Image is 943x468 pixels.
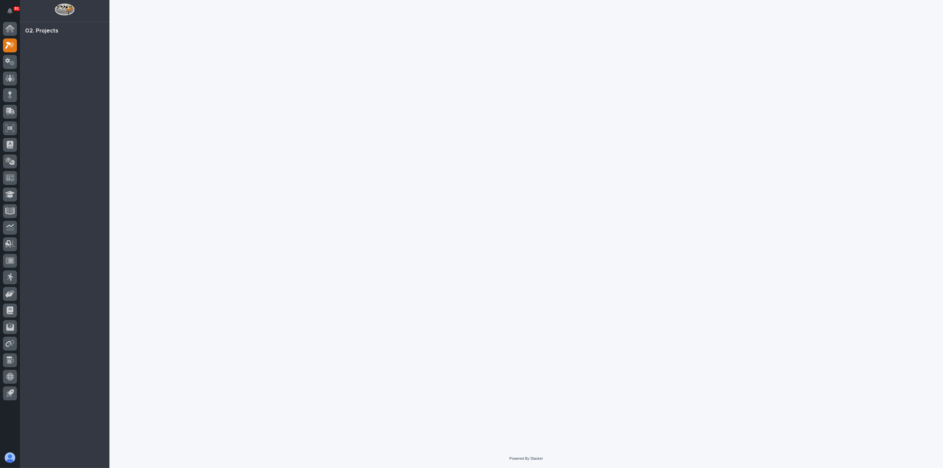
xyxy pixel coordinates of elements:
[25,28,58,35] div: 02. Projects
[15,6,19,11] p: 91
[509,456,543,460] a: Powered By Stacker
[55,3,74,16] img: Workspace Logo
[8,8,17,19] div: Notifications91
[3,4,17,18] button: Notifications
[3,451,17,465] button: users-avatar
